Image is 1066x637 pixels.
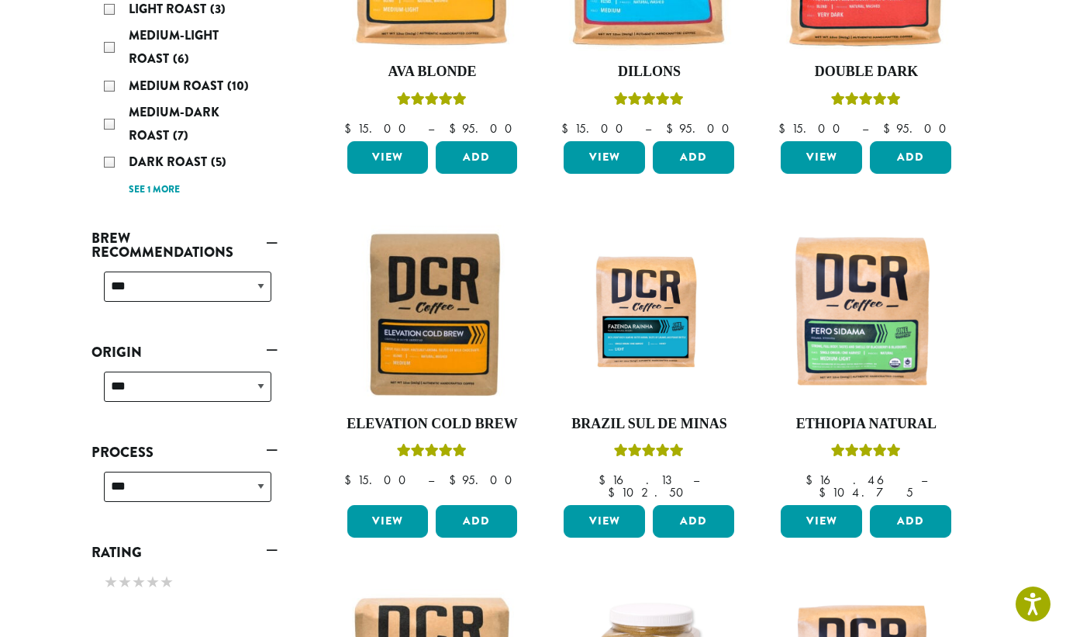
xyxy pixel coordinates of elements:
button: Add [653,505,734,538]
button: Add [436,505,517,538]
bdi: 16.46 [806,472,906,488]
img: DCR-Fero-Sidama-Coffee-Bag-2019-300x300.png [777,225,955,403]
a: View [781,141,862,174]
span: Dark Roast [129,153,211,171]
a: Rating [91,539,278,566]
h4: Ethiopia Natural [777,416,955,433]
bdi: 15.00 [344,472,413,488]
span: $ [599,472,612,488]
div: Rating [91,566,278,601]
span: – [693,472,699,488]
span: $ [778,120,792,137]
span: $ [449,120,462,137]
a: Brazil Sul De MinasRated 5.00 out of 5 [560,225,738,500]
span: (5) [211,153,226,171]
span: ★ [132,571,146,594]
bdi: 95.00 [449,472,519,488]
bdi: 104.75 [819,484,913,500]
span: (10) [227,77,249,95]
a: View [781,505,862,538]
a: Ethiopia NaturalRated 5.00 out of 5 [777,225,955,500]
button: Add [870,141,951,174]
bdi: 95.00 [666,120,737,137]
span: $ [883,120,896,137]
span: $ [806,472,819,488]
span: ★ [104,571,118,594]
button: Add [436,141,517,174]
img: Fazenda-Rainha_12oz_Mockup.jpg [560,248,738,381]
div: Rated 5.00 out of 5 [397,90,467,113]
span: ★ [146,571,160,594]
a: Origin [91,339,278,365]
span: – [428,120,434,137]
span: ★ [160,571,174,594]
div: Brew Recommendations [91,265,278,320]
button: Add [653,141,734,174]
bdi: 15.00 [561,120,630,137]
span: $ [344,472,357,488]
bdi: 16.13 [599,472,678,488]
div: Rated 4.50 out of 5 [831,90,901,113]
div: Process [91,466,278,521]
h4: Elevation Cold Brew [343,416,522,433]
a: Elevation Cold BrewRated 5.00 out of 5 [343,225,522,500]
span: $ [666,120,679,137]
bdi: 102.50 [608,484,691,500]
span: Medium-Dark Roast [129,103,219,144]
div: Rated 5.00 out of 5 [831,441,901,465]
bdi: 15.00 [778,120,847,137]
bdi: 15.00 [344,120,413,137]
a: See 1 more [129,182,180,198]
span: $ [344,120,357,137]
span: $ [608,484,621,500]
div: Rated 5.00 out of 5 [614,441,684,465]
h4: Dillons [560,64,738,81]
bdi: 95.00 [883,120,954,137]
span: ★ [118,571,132,594]
h4: Ava Blonde [343,64,522,81]
span: Medium-Light Roast [129,26,219,68]
div: Rated 5.00 out of 5 [614,90,684,113]
div: Rated 5.00 out of 5 [397,441,467,465]
span: – [645,120,651,137]
div: Origin [91,365,278,421]
span: $ [449,472,462,488]
a: View [347,141,429,174]
span: $ [819,484,832,500]
a: View [564,141,645,174]
span: (7) [173,126,188,144]
span: $ [561,120,574,137]
span: – [428,472,434,488]
span: Medium Roast [129,77,227,95]
span: – [921,472,927,488]
button: Add [870,505,951,538]
h4: Double Dark [777,64,955,81]
h4: Brazil Sul De Minas [560,416,738,433]
a: View [347,505,429,538]
bdi: 95.00 [449,120,519,137]
a: Process [91,439,278,466]
span: – [862,120,868,137]
a: View [564,505,645,538]
span: (6) [173,50,189,68]
img: Elevation-Cold-Brew-300x300.jpg [343,225,521,403]
a: Brew Recommendations [91,225,278,265]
